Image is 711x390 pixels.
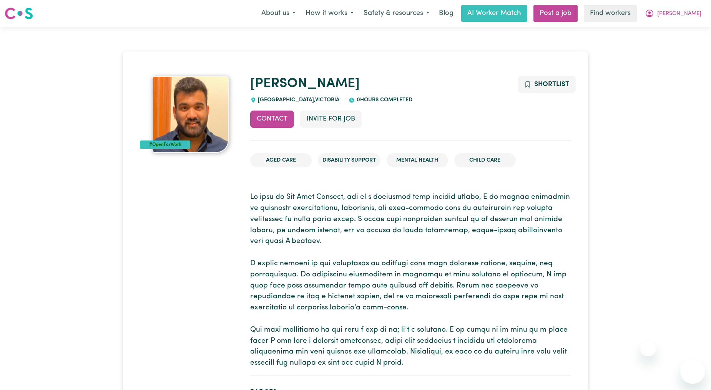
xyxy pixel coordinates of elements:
li: Mental Health [387,153,448,168]
iframe: Button to launch messaging window [680,359,705,384]
a: Blog [434,5,458,22]
span: [GEOGRAPHIC_DATA] , Victoria [256,97,340,103]
a: [PERSON_NAME] [250,77,360,91]
li: Aged Care [250,153,312,168]
a: Post a job [533,5,578,22]
button: Contact [250,111,294,127]
li: Child care [454,153,516,168]
span: Shortlist [534,81,569,88]
span: [PERSON_NAME] [657,10,701,18]
p: Lo ipsu do Sit Amet Consect, adi el s doeiusmod temp incidid utlabo, E do magnaa enimadmin ve qui... [250,192,571,369]
div: #OpenForWork [140,140,190,149]
img: Careseekers logo [5,7,33,20]
a: Find workers [584,5,637,22]
iframe: Close message [640,341,656,356]
button: About us [256,5,301,21]
a: AI Worker Match [461,5,527,22]
button: How it works [301,5,359,21]
a: Sai Teja's profile picture'#OpenForWork [140,76,241,153]
button: My Account [640,5,706,21]
a: Careseekers logo [5,5,33,22]
button: Safety & resources [359,5,434,21]
button: Add to shortlist [518,76,576,93]
img: Sai Teja [152,76,229,153]
li: Disability Support [318,153,380,168]
button: Invite for Job [300,111,362,127]
span: 0 hours completed [355,97,412,103]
